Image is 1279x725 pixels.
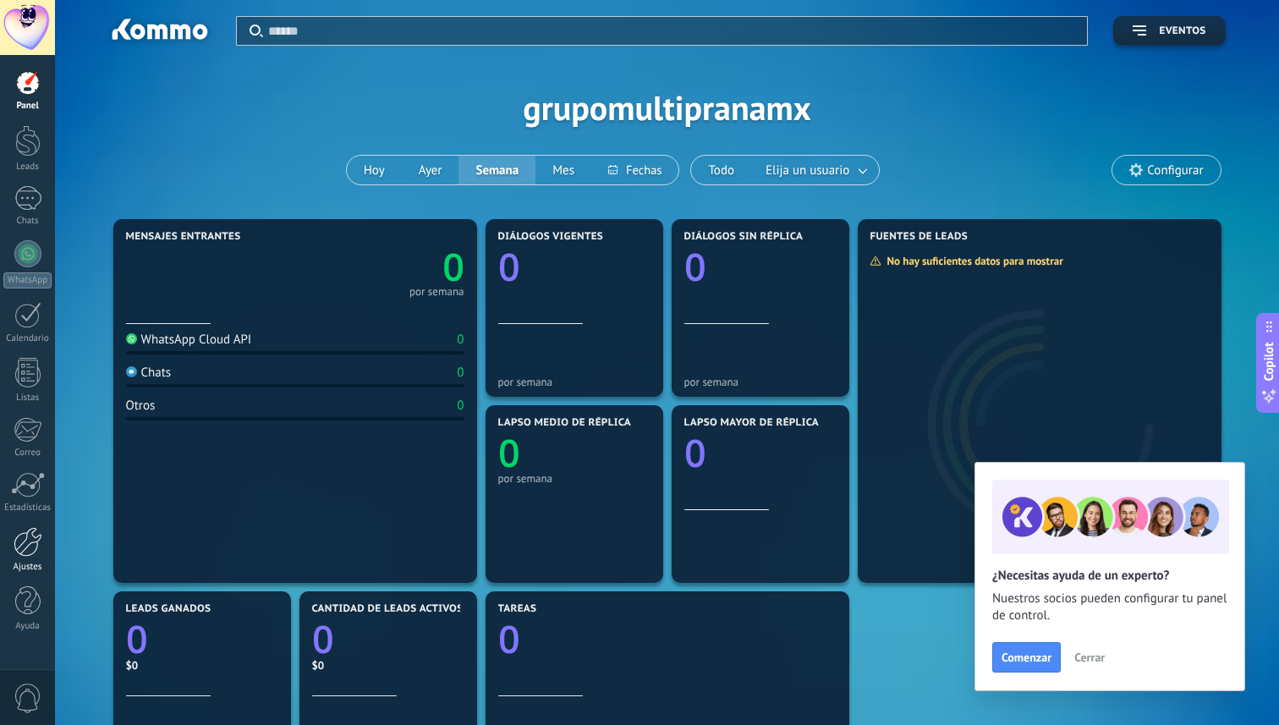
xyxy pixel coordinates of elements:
button: Hoy [347,156,402,184]
h2: ¿Necesitas ayuda de un experto? [992,568,1227,584]
span: Diálogos vigentes [498,231,604,243]
div: por semana [498,472,650,485]
div: No hay suficientes datos para mostrar [870,254,1075,268]
div: WhatsApp Cloud API [126,332,252,348]
div: WhatsApp [3,272,52,288]
button: Semana [458,156,535,184]
text: 0 [684,241,706,293]
text: 0 [498,241,520,293]
div: $0 [126,658,278,673]
button: Todo [691,156,751,184]
span: Copilot [1260,342,1277,381]
text: 0 [312,613,334,665]
span: Comenzar [1002,651,1051,663]
div: Chats [3,216,52,227]
img: Chats [126,366,137,377]
div: Correo [3,448,52,459]
div: Listas [3,393,52,404]
div: Ajustes [3,562,52,573]
span: Leads ganados [126,603,211,615]
span: Elija un usuario [762,159,853,182]
span: Eventos [1159,25,1205,37]
img: WhatsApp Cloud API [126,333,137,344]
span: Tareas [498,603,537,615]
div: Ayuda [3,621,52,632]
span: Configurar [1147,163,1203,178]
span: Fuentes de leads [870,231,969,243]
a: 0 [295,241,464,293]
text: 0 [684,427,706,479]
text: 0 [498,613,520,665]
div: por semana [409,288,464,296]
a: 0 [312,613,464,665]
div: 0 [457,398,464,414]
div: 0 [457,365,464,381]
div: 0 [457,332,464,348]
text: 0 [498,427,520,479]
div: por semana [684,376,837,388]
text: 0 [126,613,148,665]
text: 0 [442,241,464,293]
span: Cerrar [1074,651,1105,663]
div: por semana [498,376,650,388]
span: Cantidad de leads activos [312,603,464,615]
button: Mes [535,156,591,184]
span: Lapso mayor de réplica [684,417,819,429]
span: Lapso medio de réplica [498,417,632,429]
button: Elija un usuario [751,156,879,184]
div: Estadísticas [3,503,52,514]
a: 0 [498,613,837,665]
a: 0 [126,613,278,665]
span: Diálogos sin réplica [684,231,804,243]
button: Fechas [591,156,678,184]
div: Leads [3,162,52,173]
div: Chats [126,365,172,381]
div: Otros [126,398,156,414]
span: Nuestros socios pueden configurar tu panel de control. [992,590,1227,624]
button: Comenzar [992,642,1061,673]
button: Cerrar [1067,645,1112,670]
div: $0 [312,658,464,673]
button: Ayer [402,156,459,184]
span: Mensajes entrantes [126,231,241,243]
div: Panel [3,101,52,112]
div: Calendario [3,333,52,344]
button: Eventos [1113,16,1225,46]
